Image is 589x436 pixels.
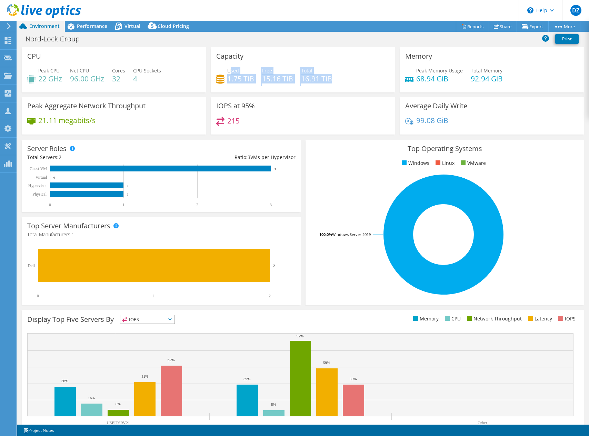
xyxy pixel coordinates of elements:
[122,202,124,207] text: 1
[416,75,463,82] h4: 68.94 GiB
[70,67,89,74] span: Net CPU
[28,263,35,268] text: Dell
[61,379,68,383] text: 36%
[19,426,59,435] a: Project Notes
[243,377,250,381] text: 39%
[478,420,487,425] text: Other
[459,159,486,167] li: VMware
[489,21,517,32] a: Share
[30,166,47,171] text: Guest VM
[262,67,272,74] span: Free
[323,360,330,365] text: 59%
[248,154,250,160] span: 3
[27,222,110,230] h3: Top Server Manufacturers
[107,420,130,425] text: USPITSRV21
[273,264,275,268] text: 2
[133,75,161,82] h4: 4
[271,402,276,406] text: 8%
[570,5,581,16] span: DZ
[27,52,41,60] h3: CPU
[434,159,455,167] li: Linux
[153,294,155,298] text: 1
[332,232,371,237] tspan: Windows Server 2019
[262,75,293,82] h4: 15.16 TiB
[301,67,312,74] span: Total
[32,192,47,197] text: Physical
[38,117,96,124] h4: 21.11 megabits/s
[37,294,39,298] text: 0
[36,175,47,180] text: Virtual
[196,202,198,207] text: 2
[71,231,74,238] span: 1
[227,75,254,82] h4: 1.75 TiB
[471,67,502,74] span: Total Memory
[127,193,129,196] text: 1
[465,315,522,323] li: Network Throughput
[527,7,533,13] svg: \n
[405,52,432,60] h3: Memory
[141,374,148,378] text: 41%
[517,21,549,32] a: Export
[274,167,276,171] text: 3
[548,21,580,32] a: More
[297,334,303,338] text: 92%
[70,75,104,82] h4: 96.00 GHz
[112,67,125,74] span: Cores
[400,159,429,167] li: Windows
[77,23,107,29] span: Performance
[416,67,463,74] span: Peak Memory Usage
[88,396,95,400] text: 16%
[443,315,461,323] li: CPU
[22,35,90,43] h1: Nord-Lock Group
[27,145,67,152] h3: Server Roles
[120,315,174,324] span: IOPS
[158,23,189,29] span: Cloud Pricing
[59,154,61,160] span: 2
[526,315,552,323] li: Latency
[29,23,60,29] span: Environment
[124,23,140,29] span: Virtual
[301,75,332,82] h4: 16.91 TiB
[27,153,161,161] div: Total Servers:
[405,102,467,110] h3: Average Daily Write
[28,183,47,188] text: Hypervisor
[116,402,121,406] text: 8%
[38,75,62,82] h4: 22 GHz
[471,75,503,82] h4: 92.94 GiB
[269,294,271,298] text: 2
[168,358,174,362] text: 62%
[53,176,55,179] text: 0
[270,202,272,207] text: 3
[227,117,240,125] h4: 215
[38,67,60,74] span: Peak CPU
[227,67,239,74] span: Used
[319,232,332,237] tspan: 100.0%
[411,315,439,323] li: Memory
[555,34,579,44] a: Print
[27,231,296,238] h4: Total Manufacturers:
[216,102,255,110] h3: IOPS at 95%
[161,153,296,161] div: Ratio: VMs per Hypervisor
[557,315,576,323] li: IOPS
[350,377,357,381] text: 38%
[49,202,51,207] text: 0
[456,21,489,32] a: Reports
[133,67,161,74] span: CPU Sockets
[416,117,448,124] h4: 99.08 GiB
[27,102,146,110] h3: Peak Aggregate Network Throughput
[112,75,125,82] h4: 32
[216,52,243,60] h3: Capacity
[311,145,579,152] h3: Top Operating Systems
[127,184,129,188] text: 1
